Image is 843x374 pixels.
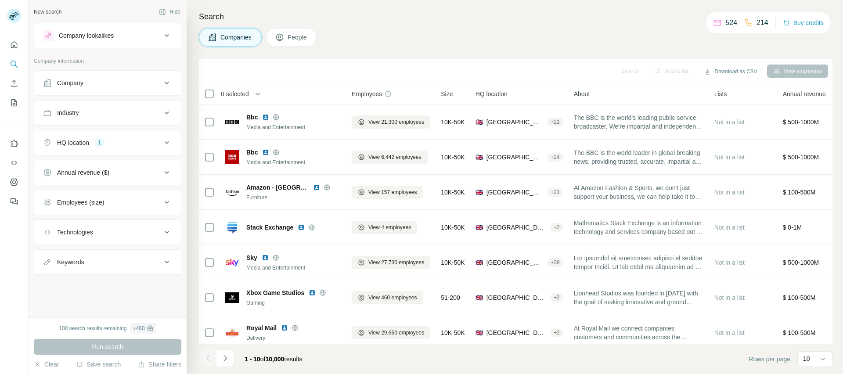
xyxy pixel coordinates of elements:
button: Company lookalikes [34,25,181,46]
span: At Amazon Fashion & Sports, we don't just support your business, we can help take it to the next ... [574,183,704,201]
span: 🇬🇧 [476,223,483,232]
span: Rows per page [749,355,790,363]
button: Search [7,56,21,72]
div: Technologies [57,228,93,237]
button: Keywords [34,252,181,273]
div: Industry [57,108,79,117]
span: View 27,730 employees [368,259,424,266]
button: Navigate to next page [216,349,234,367]
span: 🇬🇧 [476,258,483,267]
span: 10K-50K [441,188,465,197]
button: Use Surfe API [7,155,21,171]
div: New search [34,8,61,16]
div: Employees (size) [57,198,104,207]
button: Annual revenue ($) [34,162,181,183]
button: Technologies [34,222,181,243]
span: 1 - 10 [245,356,260,363]
button: Enrich CSV [7,76,21,91]
span: [GEOGRAPHIC_DATA], [GEOGRAPHIC_DATA] [486,153,544,162]
img: Logo of Royal Mail [225,326,239,340]
img: LinkedIn logo [309,289,316,296]
span: of [260,356,266,363]
span: Lists [714,90,727,98]
div: 100 search results remaining [59,323,156,334]
button: Employees (size) [34,192,181,213]
span: Sky [246,253,257,262]
span: 10K-50K [441,258,465,267]
span: $ 500-1000M [783,119,819,126]
span: $ 100-500M [783,189,816,196]
span: 10K-50K [441,328,465,337]
div: + 21 [547,188,563,196]
button: View 21,300 employees [352,115,430,129]
span: Amazon - [GEOGRAPHIC_DATA] [246,183,309,192]
button: View 4 employees [352,221,417,234]
div: + 21 [547,118,563,126]
span: [GEOGRAPHIC_DATA], [GEOGRAPHIC_DATA] [486,223,547,232]
span: HQ location [476,90,508,98]
span: [GEOGRAPHIC_DATA], [GEOGRAPHIC_DATA], [GEOGRAPHIC_DATA] [486,328,547,337]
div: + 480 [133,324,145,332]
span: 10,000 [266,356,285,363]
p: 524 [725,18,737,28]
div: + 24 [547,153,563,161]
span: 🇬🇧 [476,293,483,302]
div: Annual revenue ($) [57,168,109,177]
p: Company information [34,57,181,65]
button: View 157 employees [352,186,423,199]
span: Not in a list [714,259,745,266]
div: Company lookalikes [59,31,114,40]
span: View 6,442 employees [368,153,421,161]
div: HQ location [57,138,89,147]
button: Industry [34,102,181,123]
span: View 460 employees [368,294,417,302]
div: Gaming [246,299,341,307]
span: $ 100-500M [783,294,816,301]
span: Bbc [246,113,258,122]
div: + 38 [547,259,563,266]
button: Company [34,72,181,93]
span: Not in a list [714,294,745,301]
img: Logo of Amazon - UK [225,185,239,199]
span: View 157 employees [368,188,417,196]
button: View 460 employees [352,291,423,304]
span: Mathematics Stack Exchange is an information technology and services company based out of [STREET... [574,219,704,236]
div: Company [57,79,83,87]
span: Lor ipsumdol sit ametconsec adipisci el seddoe tempor Incidi. Ut lab etdol ma aliquaenim ad mi, v... [574,254,704,271]
span: Size [441,90,453,98]
p: 10 [803,354,810,363]
span: Royal Mail [246,324,277,332]
button: Feedback [7,194,21,209]
img: LinkedIn logo [262,114,269,121]
span: The BBC is the world leader in global breaking news, providing trusted, accurate, impartial and i... [574,148,704,166]
span: Companies [220,33,252,42]
div: Furniture [246,194,341,201]
img: LinkedIn logo [262,149,269,156]
button: Use Surfe on LinkedIn [7,136,21,151]
span: 🇬🇧 [476,328,483,337]
span: Annual revenue [783,90,826,98]
span: [GEOGRAPHIC_DATA], [GEOGRAPHIC_DATA]|[GEOGRAPHIC_DATA]|[GEOGRAPHIC_DATA] ([GEOGRAPHIC_DATA])|[GEO... [486,258,544,267]
img: LinkedIn logo [262,254,269,261]
span: Lionhead Studios was founded in [DATE] with the goal of making innovative and ground breaking gam... [574,289,704,306]
button: Save search [76,360,121,369]
img: Logo of Stack Exchange [225,220,239,234]
button: HQ location1 [34,132,181,153]
button: Quick start [7,37,21,53]
div: Keywords [57,258,84,266]
img: LinkedIn logo [281,324,288,331]
img: Logo of Sky [225,255,239,270]
span: View 4 employees [368,223,411,231]
span: Not in a list [714,119,745,126]
span: Not in a list [714,154,745,161]
button: Hide [153,5,187,18]
div: + 2 [550,294,563,302]
span: 10K-50K [441,223,465,232]
img: Logo of Xbox Game Studios [225,291,239,305]
div: + 2 [550,223,563,231]
span: 🇬🇧 [476,118,483,126]
span: About [574,90,590,98]
button: Clear [34,360,59,369]
img: Logo of Bbc [225,115,239,129]
div: Media and Entertainment [246,158,341,166]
